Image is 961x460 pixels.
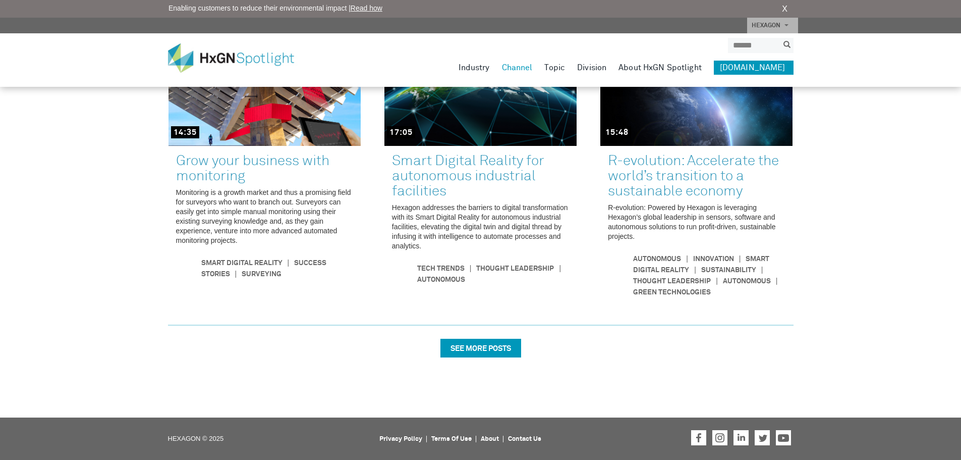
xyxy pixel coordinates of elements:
[714,61,794,75] a: [DOMAIN_NAME]
[755,430,770,445] a: Hexagon on Twitter
[431,436,472,442] a: Terms Of Use
[459,61,490,75] a: Industry
[168,432,373,457] p: HEXAGON © 2025
[544,61,565,75] a: Topic
[379,436,422,442] a: Privacy Policy
[691,430,706,445] a: Hexagon on Facebook
[351,4,382,12] a: Read how
[585,30,793,324] a: R-evolution: Accelerate the world’s transition to a sustainable economy
[168,43,309,73] img: HxGN Spotlight
[502,61,533,75] a: Channel
[168,3,382,14] span: Enabling customers to reduce their environmental impact |
[440,339,521,357] div: SEE MORE POSTS
[712,430,727,445] a: Hexagon on Instagram
[508,436,541,442] a: Contact Us
[168,30,376,324] a: Grow your business with monitoring
[776,430,791,445] a: Hexagon on Youtube
[577,61,606,75] a: Division
[377,30,584,324] a: Smart Digital Reality for autonomous industrial facilities
[481,436,499,442] a: About
[618,61,702,75] a: About HxGN Spotlight
[782,3,787,15] a: X
[733,430,749,445] a: Hexagon on LinkedIn
[747,18,798,33] a: HEXAGON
